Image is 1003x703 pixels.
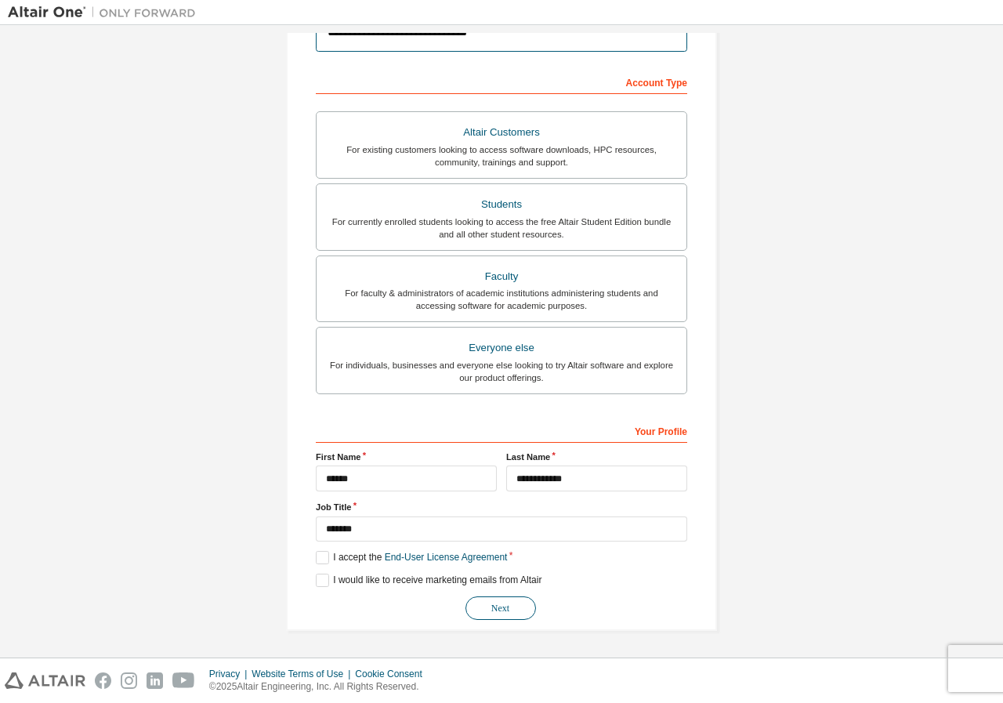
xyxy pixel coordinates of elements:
label: First Name [316,451,497,463]
div: Account Type [316,69,687,94]
div: Students [326,194,677,216]
div: For individuals, businesses and everyone else looking to try Altair software and explore our prod... [326,359,677,384]
div: Privacy [209,668,252,680]
img: altair_logo.svg [5,672,85,689]
label: Job Title [316,501,687,513]
img: linkedin.svg [147,672,163,689]
a: End-User License Agreement [385,552,508,563]
div: Everyone else [326,337,677,359]
div: For faculty & administrators of academic institutions administering students and accessing softwa... [326,287,677,312]
div: Altair Customers [326,121,677,143]
img: youtube.svg [172,672,195,689]
img: facebook.svg [95,672,111,689]
label: I accept the [316,551,507,564]
div: For currently enrolled students looking to access the free Altair Student Edition bundle and all ... [326,216,677,241]
img: instagram.svg [121,672,137,689]
img: Altair One [8,5,204,20]
label: I would like to receive marketing emails from Altair [316,574,541,587]
div: Website Terms of Use [252,668,355,680]
div: For existing customers looking to access software downloads, HPC resources, community, trainings ... [326,143,677,169]
label: Last Name [506,451,687,463]
button: Next [465,596,536,620]
div: Faculty [326,266,677,288]
div: Your Profile [316,418,687,443]
div: Cookie Consent [355,668,431,680]
p: © 2025 Altair Engineering, Inc. All Rights Reserved. [209,680,432,694]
